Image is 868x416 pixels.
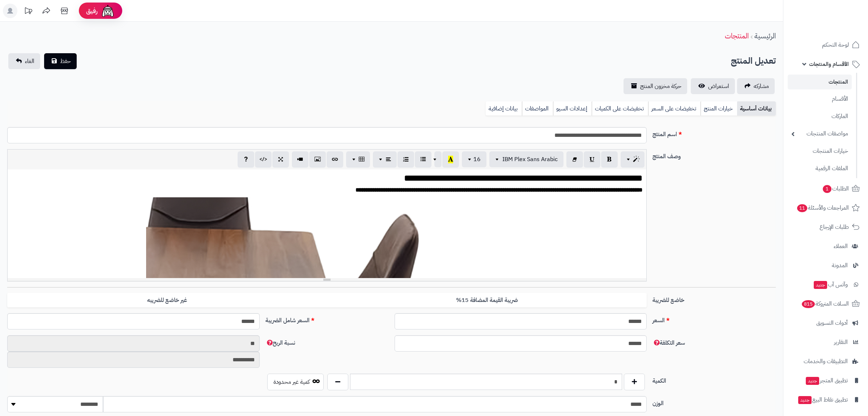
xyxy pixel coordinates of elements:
a: المنتجات [725,30,749,41]
a: السلات المتروكة815 [788,295,864,312]
a: مشاركه [737,78,775,94]
a: لوحة التحكم [788,36,864,54]
span: حفظ [60,57,71,66]
label: غير خاضع للضريبه [7,293,327,308]
a: التطبيقات والخدمات [788,353,864,370]
button: 16 [462,151,486,167]
a: حركة مخزون المنتج [624,78,687,94]
a: المواصفات [522,101,553,116]
span: تطبيق المتجر [805,375,848,386]
span: الغاء [25,57,34,66]
a: تخفيضات على الكميات [592,101,648,116]
span: جديد [814,281,827,289]
a: المدونة [788,257,864,274]
a: خيارات المنتج [701,101,737,116]
span: العملاء [834,241,848,251]
span: IBM Plex Sans Arabic [502,155,558,164]
a: تحديثات المنصة [19,4,37,20]
span: السلات المتروكة [801,299,849,309]
span: طلبات الإرجاع [820,222,849,232]
span: 815 [802,300,815,308]
a: الملفات الرقمية [788,161,852,176]
a: خيارات المنتجات [788,143,852,159]
span: رفيق [86,7,98,15]
a: الغاء [8,53,40,69]
a: استعراض [691,78,735,94]
a: الرئيسية [754,30,776,41]
span: حركة مخزون المنتج [640,82,681,91]
a: تطبيق نقاط البيعجديد [788,391,864,408]
a: وآتس آبجديد [788,276,864,293]
a: إعدادات السيو [553,101,592,116]
label: السعر [650,313,779,325]
span: 16 [473,155,481,164]
span: استعراض [708,82,729,91]
a: طلبات الإرجاع [788,218,864,236]
a: التقارير [788,333,864,351]
a: تطبيق المتجرجديد [788,372,864,389]
span: المراجعات والأسئلة [796,203,849,213]
span: مشاركه [754,82,769,91]
label: اسم المنتج [650,127,779,139]
label: ضريبة القيمة المضافة 15% [327,293,647,308]
button: IBM Plex Sans Arabic [489,151,563,167]
a: المنتجات [788,75,852,89]
label: السعر شامل الضريبة [263,313,392,325]
span: التقارير [834,337,848,347]
label: الوزن [650,396,779,408]
span: أدوات التسويق [816,318,848,328]
a: العملاء [788,238,864,255]
span: الطلبات [822,184,849,194]
img: ai-face.png [101,4,115,18]
span: تطبيق نقاط البيع [797,395,848,405]
span: 1 [823,185,831,193]
label: خاضع للضريبة [650,293,779,304]
span: جديد [798,396,812,404]
span: سعر التكلفة [652,339,685,347]
span: 11 [797,204,807,212]
span: وآتس آب [813,280,848,290]
span: المدونة [832,260,848,270]
a: المراجعات والأسئلة11 [788,199,864,217]
a: بيانات إضافية [486,101,522,116]
a: الماركات [788,109,852,124]
a: الطلبات1 [788,180,864,197]
button: حفظ [44,53,77,69]
label: الكمية [650,374,779,385]
a: مواصفات المنتجات [788,126,852,142]
label: وصف المنتج [650,149,779,161]
a: تخفيضات على السعر [648,101,701,116]
a: بيانات أساسية [737,101,776,116]
span: جديد [806,377,819,385]
span: التطبيقات والخدمات [804,356,848,366]
span: لوحة التحكم [822,40,849,50]
span: نسبة الربح [265,339,295,347]
a: الأقسام [788,91,852,107]
a: أدوات التسويق [788,314,864,332]
span: الأقسام والمنتجات [809,59,849,69]
h2: تعديل المنتج [731,54,776,68]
